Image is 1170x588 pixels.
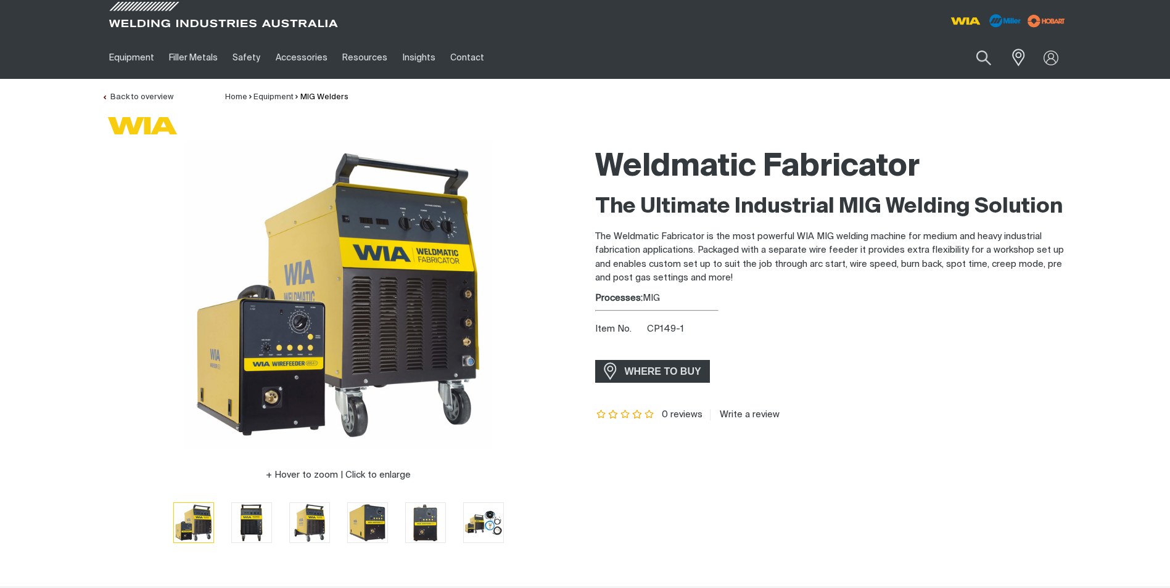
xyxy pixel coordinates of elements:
[617,362,709,382] span: WHERE TO BUY
[174,503,213,542] img: Weldmatic Fabricator
[443,36,492,79] a: Contact
[225,36,268,79] a: Safety
[647,324,684,333] span: CP149-1
[963,43,1005,72] button: Search products
[102,36,827,79] nav: Main
[348,503,387,542] img: Weldmatic Fabricator
[253,93,294,101] a: Equipment
[595,322,645,337] span: Item No.
[225,93,247,101] a: Home
[231,502,272,543] button: Go to slide 2
[335,36,395,79] a: Resources
[395,36,442,79] a: Insights
[232,503,271,542] img: Weldmatic Fabricator
[595,194,1069,221] h2: The Ultimate Industrial MIG Welding Solution
[162,36,225,79] a: Filler Metals
[406,503,445,542] img: Weldmatic Fabricator
[102,36,162,79] a: Equipment
[595,293,643,303] strong: Processes:
[225,91,348,104] nav: Breadcrumb
[289,502,330,543] button: Go to slide 3
[290,503,329,542] img: Weldmatic Fabricator
[102,93,173,101] a: Back to overview of MIG Welders
[268,36,335,79] a: Accessories
[463,502,504,543] button: Go to slide 6
[258,468,418,483] button: Hover to zoom | Click to enlarge
[710,409,780,420] a: Write a review
[595,292,1069,306] div: MIG
[405,502,446,543] button: Go to slide 5
[595,230,1069,285] p: The Weldmatic Fabricator is the most powerful WIA MIG welding machine for medium and heavy indust...
[595,410,656,419] span: Rating: {0}
[184,141,493,449] img: Weldmatic Fabricator
[595,147,1069,187] h1: Weldmatic Fabricator
[173,502,214,543] button: Go to slide 1
[300,93,348,101] a: MIG Welders
[595,360,711,383] a: WHERE TO BUY
[1024,12,1069,30] img: miller
[947,43,1004,72] input: Product name or item number...
[662,410,702,419] span: 0 reviews
[347,502,388,543] button: Go to slide 4
[464,503,503,542] img: Weldmatic Fabricator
